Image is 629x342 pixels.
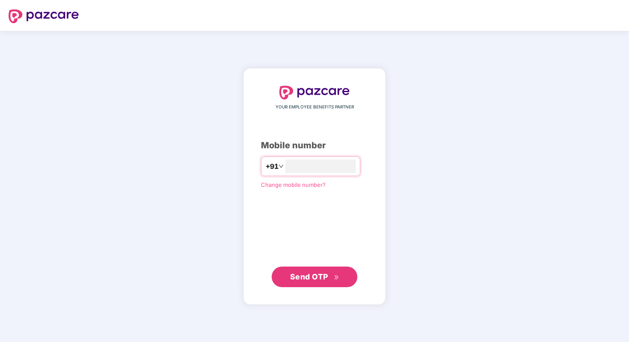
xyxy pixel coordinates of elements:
[272,267,357,287] button: Send OTPdouble-right
[334,275,339,280] span: double-right
[9,9,79,23] img: logo
[290,272,328,281] span: Send OTP
[279,164,284,169] span: down
[261,181,326,188] a: Change mobile number?
[279,86,350,99] img: logo
[261,139,368,152] div: Mobile number
[276,104,354,111] span: YOUR EMPLOYEE BENEFITS PARTNER
[266,161,279,172] span: +91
